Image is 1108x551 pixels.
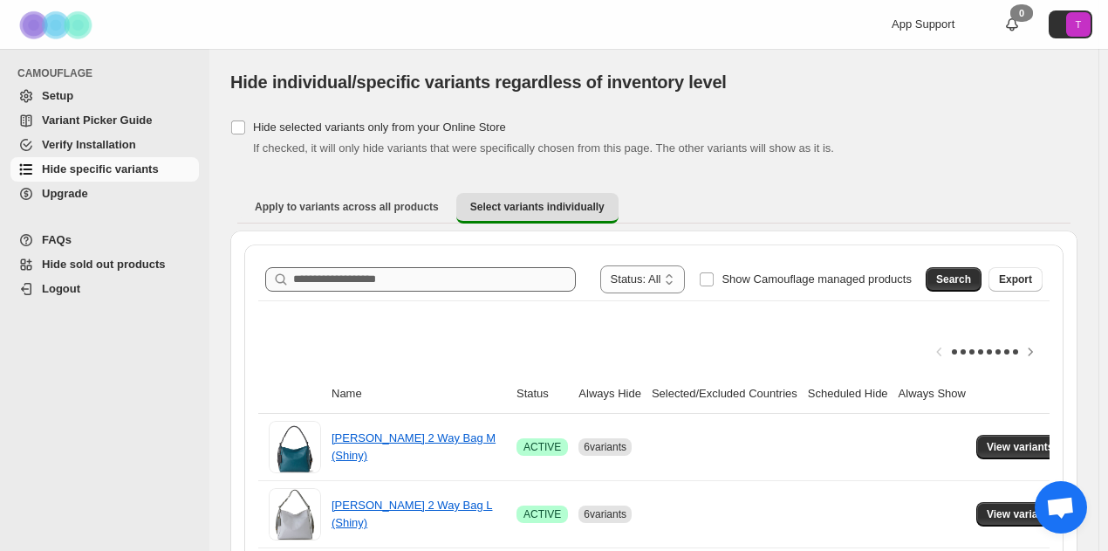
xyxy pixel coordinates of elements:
button: View variants [976,435,1064,459]
button: View variants [976,502,1064,527]
a: Upgrade [10,182,199,206]
span: ACTIVE [523,440,561,454]
a: Verify Installation [10,133,199,157]
button: Select variants individually [456,193,619,224]
span: Show Camouflage managed products [722,272,912,286]
span: Upgrade [42,187,88,200]
span: CAMOUFLAGE [17,66,201,80]
a: [PERSON_NAME] 2 Way Bag L (Shiny) [332,499,492,529]
span: View variants [987,507,1054,521]
span: Export [999,272,1032,286]
a: Logout [10,277,199,301]
span: Setup [42,89,73,102]
th: Status [511,375,573,414]
span: App Support [892,17,954,31]
a: 0 [1003,16,1021,33]
img: Yozora 2 Way Bag M (Shiny) [269,421,321,473]
a: FAQs [10,228,199,252]
span: Search [936,272,971,286]
button: Apply to variants across all products [241,193,453,221]
span: Hide individual/specific variants regardless of inventory level [230,72,727,92]
span: Apply to variants across all products [255,200,439,214]
button: Avatar with initials T [1049,10,1092,38]
th: Selected/Excluded Countries [646,375,803,414]
span: If checked, it will only hide variants that were specifically chosen from this page. The other va... [253,141,834,155]
button: Scroll table right one column [1018,340,1043,364]
span: Hide sold out products [42,258,166,271]
span: Hide selected variants only from your Online Store [253,121,506,134]
span: Select variants individually [470,200,605,214]
th: Always Show [893,375,971,414]
span: Logout [42,282,80,295]
button: Export [988,267,1043,292]
div: 0 [1010,4,1033,22]
a: Hide sold out products [10,252,199,277]
span: ACTIVE [523,507,561,521]
text: T [1076,19,1082,30]
th: Scheduled Hide [803,375,893,414]
span: FAQs [42,233,72,246]
span: 6 variants [584,441,626,453]
th: Name [326,375,511,414]
img: Camouflage [14,1,101,49]
span: Avatar with initials T [1066,12,1091,37]
a: Variant Picker Guide [10,108,199,133]
img: Yozora 2 Way Bag L (Shiny) [269,488,321,541]
span: View variants [987,440,1054,454]
a: Hide specific variants [10,157,199,182]
span: Variant Picker Guide [42,114,152,127]
span: Verify Installation [42,138,136,151]
a: [PERSON_NAME] 2 Way Bag M (Shiny) [332,431,496,462]
th: Always Hide [573,375,646,414]
button: Search [926,267,981,292]
a: Setup [10,84,199,108]
a: チャットを開く [1035,481,1087,534]
span: Hide specific variants [42,162,159,176]
span: 6 variants [584,508,626,520]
